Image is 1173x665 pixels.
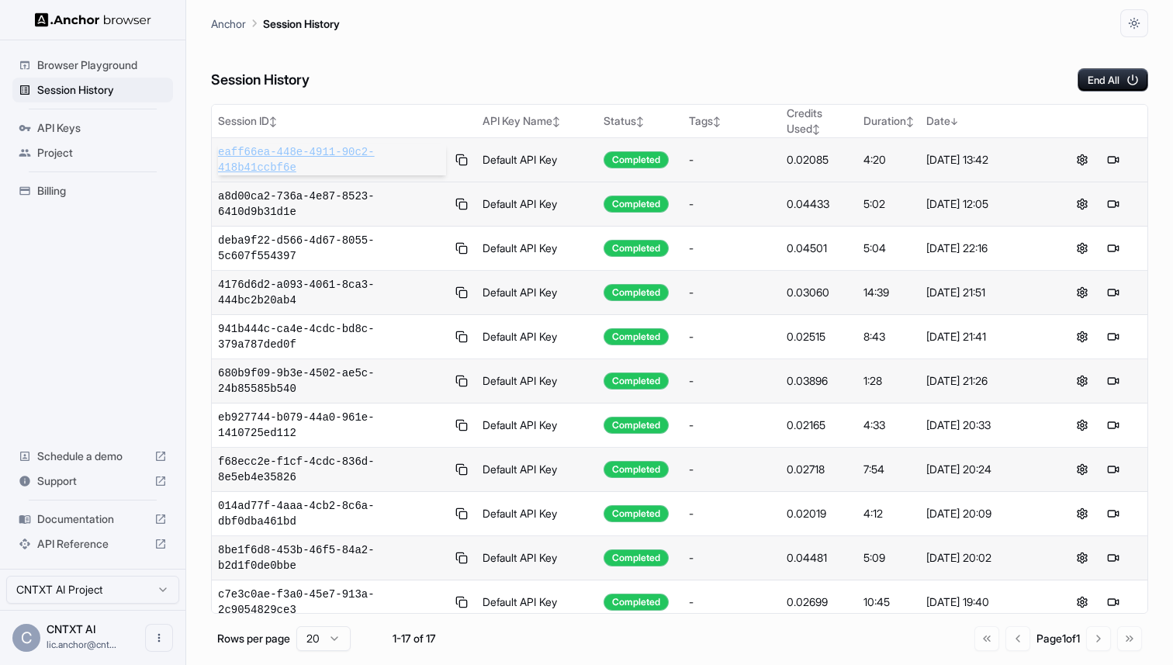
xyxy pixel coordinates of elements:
[689,373,775,389] div: -
[1036,631,1080,646] div: Page 1 of 1
[12,624,40,652] div: C
[47,639,116,650] span: lic.anchor@cntxt.tech
[476,182,597,227] td: Default API Key
[926,506,1042,521] div: [DATE] 20:09
[604,372,669,390] div: Completed
[926,550,1042,566] div: [DATE] 20:02
[263,16,340,32] p: Session History
[787,152,851,168] div: 0.02085
[1078,68,1148,92] button: End All
[37,473,148,489] span: Support
[145,624,173,652] button: Open menu
[863,462,914,477] div: 7:54
[37,536,148,552] span: API Reference
[863,241,914,256] div: 5:04
[211,15,340,32] nav: breadcrumb
[689,462,775,477] div: -
[476,580,597,625] td: Default API Key
[12,469,173,494] div: Support
[713,116,721,127] span: ↕
[12,53,173,78] div: Browser Playground
[863,594,914,610] div: 10:45
[12,140,173,165] div: Project
[604,284,669,301] div: Completed
[37,511,148,527] span: Documentation
[863,329,914,345] div: 8:43
[787,106,851,137] div: Credits Used
[218,321,446,352] span: 941b444c-ca4e-4cdc-bd8c-379a787ded0f
[863,550,914,566] div: 5:09
[604,505,669,522] div: Completed
[926,329,1042,345] div: [DATE] 21:41
[476,359,597,404] td: Default API Key
[926,196,1042,212] div: [DATE] 12:05
[476,448,597,492] td: Default API Key
[476,227,597,271] td: Default API Key
[950,116,958,127] span: ↓
[218,454,446,485] span: f68ecc2e-f1cf-4cdc-836d-8e5eb4e35826
[689,285,775,300] div: -
[787,373,851,389] div: 0.03896
[636,116,644,127] span: ↕
[926,152,1042,168] div: [DATE] 13:42
[218,277,446,308] span: 4176d6d2-a093-4061-8ca3-444bc2b20ab4
[863,152,914,168] div: 4:20
[863,417,914,433] div: 4:33
[689,113,775,129] div: Tags
[604,461,669,478] div: Completed
[689,594,775,610] div: -
[689,417,775,433] div: -
[37,120,167,136] span: API Keys
[211,16,246,32] p: Anchor
[926,462,1042,477] div: [DATE] 20:24
[689,550,775,566] div: -
[37,82,167,98] span: Session History
[863,506,914,521] div: 4:12
[476,492,597,536] td: Default API Key
[217,631,290,646] p: Rows per page
[863,285,914,300] div: 14:39
[604,549,669,566] div: Completed
[218,498,446,529] span: 014ad77f-4aaa-4cb2-8c6a-dbf0dba461bd
[218,189,446,220] span: a8d00ca2-736a-4e87-8523-6410d9b31d1e
[787,506,851,521] div: 0.02019
[689,196,775,212] div: -
[12,116,173,140] div: API Keys
[218,587,446,618] span: c7e3c0ae-f3a0-45e7-913a-2c9054829ce3
[37,449,148,464] span: Schedule a demo
[37,183,167,199] span: Billing
[787,329,851,345] div: 0.02515
[218,410,446,441] span: eb927744-b079-44a0-961e-1410725ed112
[604,151,669,168] div: Completed
[689,329,775,345] div: -
[12,507,173,532] div: Documentation
[604,417,669,434] div: Completed
[476,315,597,359] td: Default API Key
[12,532,173,556] div: API Reference
[906,116,914,127] span: ↕
[12,178,173,203] div: Billing
[926,417,1042,433] div: [DATE] 20:33
[12,444,173,469] div: Schedule a demo
[787,550,851,566] div: 0.04481
[787,196,851,212] div: 0.04433
[787,462,851,477] div: 0.02718
[863,196,914,212] div: 5:02
[926,285,1042,300] div: [DATE] 21:51
[604,113,676,129] div: Status
[211,69,310,92] h6: Session History
[787,417,851,433] div: 0.02165
[689,506,775,521] div: -
[604,594,669,611] div: Completed
[604,196,669,213] div: Completed
[476,404,597,448] td: Default API Key
[218,144,446,175] span: eaff66ea-448e-4911-90c2-418b41ccbf6e
[552,116,560,127] span: ↕
[375,631,453,646] div: 1-17 of 17
[863,113,914,129] div: Duration
[12,78,173,102] div: Session History
[218,542,446,573] span: 8be1f6d8-453b-46f5-84a2-b2d1f0de0bbe
[787,594,851,610] div: 0.02699
[689,241,775,256] div: -
[812,123,820,135] span: ↕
